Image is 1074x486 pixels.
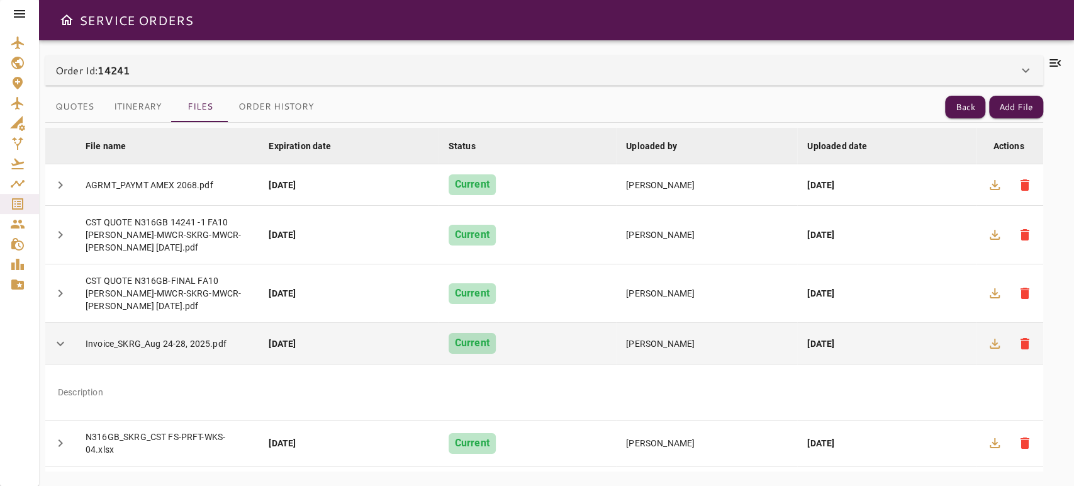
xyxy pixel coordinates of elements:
button: Delete file [1010,278,1040,308]
div: Current [449,333,496,354]
div: [DATE] [269,229,428,241]
div: AGRMT_PAYMT AMEX 2068.pdf [86,179,249,191]
button: Order History [228,92,324,122]
button: Download file [980,278,1010,308]
button: Download file [980,220,1010,250]
p: Order Id: [55,63,130,78]
div: N316GB_SKRG_CST FS-PRFT-WKS-04.xlsx [86,431,249,456]
div: [PERSON_NAME] [626,229,787,241]
span: Expiration date [269,138,347,154]
span: delete [1017,178,1032,193]
div: File name [86,138,126,154]
span: chevron_right [53,336,68,351]
h6: SERVICE ORDERS [79,10,193,30]
div: [DATE] [807,179,966,191]
div: Current [449,174,496,195]
div: Current [449,433,496,454]
button: Itinerary [104,92,172,122]
div: [PERSON_NAME] [626,337,787,350]
div: [DATE] [807,437,966,449]
div: CST QUOTE N316GB 14241 -1 FA10 [PERSON_NAME]-MWCR-SKRG-MWCR-[PERSON_NAME] [DATE].pdf [86,216,249,254]
button: Add File [989,96,1043,119]
span: delete [1017,286,1032,301]
span: File name [86,138,142,154]
div: [DATE] [269,287,428,300]
div: [DATE] [269,437,428,449]
button: Delete file [1010,170,1040,200]
span: chevron_right [53,227,68,242]
b: 14241 [98,63,130,77]
div: Current [449,283,496,304]
button: Open drawer [54,8,79,33]
div: [DATE] [269,337,428,350]
span: delete [1017,336,1032,351]
button: Files [172,92,228,122]
div: [PERSON_NAME] [626,179,787,191]
button: Delete file [1010,329,1040,359]
button: Download file [980,329,1010,359]
span: chevron_right [53,436,68,451]
div: [DATE] [807,229,966,241]
button: Download file [980,428,1010,458]
span: chevron_right [53,286,68,301]
div: Invoice_SKRG_Aug 24-28, 2025.pdf [86,337,249,350]
div: Expiration date [269,138,331,154]
div: Uploaded by [626,138,677,154]
button: Delete file [1010,220,1040,250]
div: [DATE] [269,179,428,191]
button: Download file [980,170,1010,200]
span: Uploaded date [807,138,883,154]
span: delete [1017,436,1032,451]
div: Uploaded date [807,138,867,154]
span: chevron_right [53,178,68,193]
div: Status [449,138,476,154]
p: Description [58,386,103,398]
button: Back [945,96,985,119]
button: Quotes [45,92,104,122]
div: Current [449,225,496,246]
div: CST QUOTE N316GB-FINAL FA10 [PERSON_NAME]-MWCR-SKRG-MWCR-[PERSON_NAME] [DATE].pdf [86,274,249,312]
div: [PERSON_NAME] [626,437,787,449]
span: delete [1017,227,1032,242]
span: Status [449,138,492,154]
span: Uploaded by [626,138,693,154]
div: basic tabs example [45,92,324,122]
div: [PERSON_NAME] [626,287,787,300]
div: [DATE] [807,287,966,300]
div: [DATE] [807,337,966,350]
div: Order Id:14241 [45,55,1043,86]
